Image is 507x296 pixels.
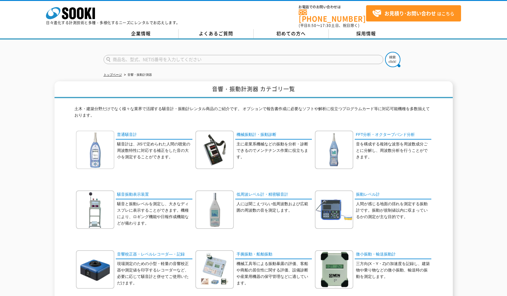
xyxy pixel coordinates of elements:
a: 初めての方へ [254,29,329,38]
img: FFT分析・オクターブバンド分析 [315,131,353,169]
span: 8:50 [308,23,316,28]
img: 手腕振動・船舶振動 [195,250,234,289]
p: 音を構成する複雑な波形を周波数成分ごとに分解し、周波数分析を行うことができます。 [356,141,431,160]
a: 騒音振動表示装置 [116,190,192,199]
p: 騒音計は、JISで定められた人間の聴覚の周波数特性に対応する補正をした音の大小を測定することができます。 [117,141,192,160]
a: 採用情報 [329,29,404,38]
p: 人間が感じる地面の揺れを測定する振動計です。振動が規制値以内に収まっているかの測定が主な目的です。 [356,201,431,220]
img: 振動レベル計 [315,190,353,229]
p: 現場測定のための小型・軽量の音響校正器や測定値を印字するレコーダーなど、必要に応じて騒音計と併せてご使用いただけます。 [117,261,192,286]
img: 普通騒音計 [76,131,114,169]
p: 主に産業系機械などの振動を分析・診断できるのでメンテナンス作業に役立ちます。 [236,141,312,160]
span: 初めての方へ [276,30,306,37]
a: 手腕振動・船舶振動 [235,250,312,259]
a: 音響校正器・レベルレコーダ―・記録 [116,250,192,259]
span: はこちら [372,9,454,18]
a: よくあるご質問 [179,29,254,38]
a: トップページ [104,73,122,76]
strong: お見積り･お問い合わせ [384,10,436,17]
p: 土木・建築分野だけでなく様々な業界で活躍する騒音計・振動計レンタル商品のご紹介です。 オプションで報告書作成に必要なソフトや解析に役立つプログラムカード等に対応可能機種を多数揃えております。 [74,106,433,122]
span: お電話でのお問い合わせは [299,5,366,9]
a: 機械振動計・振動診断 [235,131,312,140]
p: 人には聞こえづらい低周波数および広範囲の周波数の音を測定します。 [236,201,312,214]
p: 騒音と振動レベルを測定し、大きなディスプレに表示することができます。機種により、ロギング機能や日報作成機能などが備わります。 [117,201,192,226]
img: 騒音振動表示装置 [76,190,114,229]
input: 商品名、型式、NETIS番号を入力してください [104,55,383,64]
h1: 音響・振動計測器 カテゴリ一覧 [55,81,453,98]
span: (平日 ～ 土日、祝日除く) [299,23,359,28]
img: btn_search.png [385,52,400,67]
a: 企業情報 [104,29,179,38]
a: 普通騒音計 [116,131,192,140]
p: 機械工具等による振動暴露の評価、客船や商船の居住性に関する評価、設備診断や産業用機器の保守管理などに適しています。 [236,261,312,286]
a: FFT分析・オクターブバンド分析 [355,131,431,140]
img: 微小振動・輸送振動計 [315,250,353,289]
img: 音響校正器・レベルレコーダ―・記録 [76,250,114,289]
a: お見積り･お問い合わせはこちら [366,5,461,21]
a: [PHONE_NUMBER] [299,10,366,22]
p: 三方向(X・Y・Z)の加速度を記録し、建築物や乗り物などの微小振動、輸送時の振動を測定します。 [356,261,431,280]
img: 低周波レベル計・精密騒音計 [195,190,234,229]
a: 微小振動・輸送振動計 [355,250,431,259]
p: 日々進化する計測技術と多種・多様化するニーズにレンタルでお応えします。 [46,21,180,25]
span: 17:30 [320,23,331,28]
img: 機械振動計・振動診断 [195,131,234,169]
a: 振動レベル計 [355,190,431,199]
a: 低周波レベル計・精密騒音計 [235,190,312,199]
li: 音響・振動計測器 [123,72,152,78]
